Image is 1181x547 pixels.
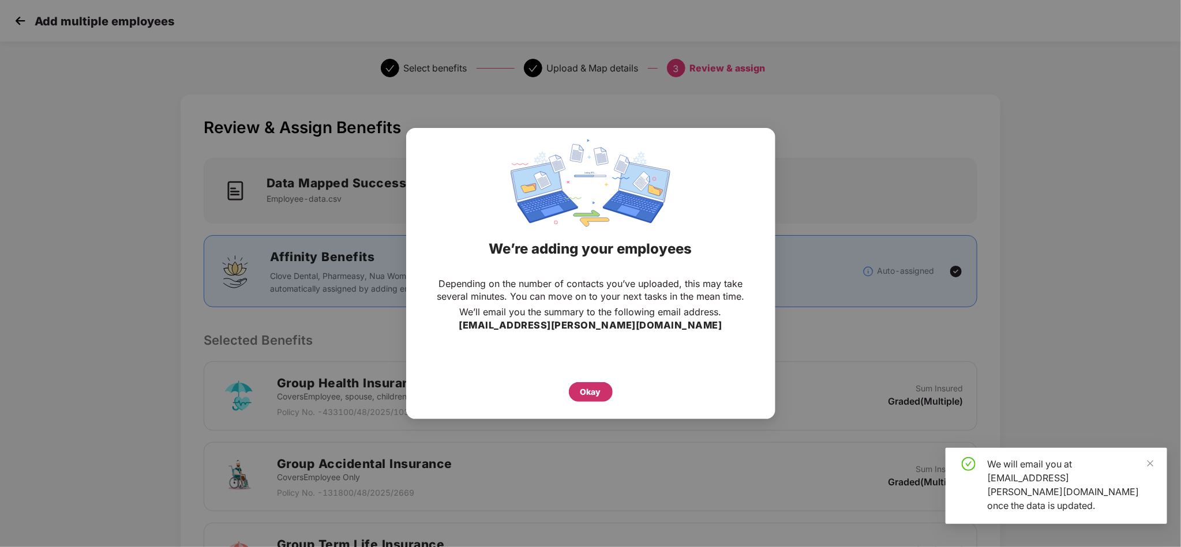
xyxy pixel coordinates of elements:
[962,457,976,471] span: check-circle
[459,318,722,333] h3: [EMAIL_ADDRESS][PERSON_NAME][DOMAIN_NAME]
[987,457,1153,512] div: We will email you at [EMAIL_ADDRESS][PERSON_NAME][DOMAIN_NAME] once the data is updated.
[460,305,722,318] p: We’ll email you the summary to the following email address.
[511,139,670,227] img: svg+xml;base64,PHN2ZyBpZD0iRGF0YV9zeW5jaW5nIiB4bWxucz0iaHR0cDovL3d3dy53My5vcmcvMjAwMC9zdmciIHdpZH...
[1146,459,1154,467] span: close
[421,227,761,271] div: We’re adding your employees
[429,277,752,303] p: Depending on the number of contacts you’ve uploaded, this may take several minutes. You can move ...
[580,386,601,398] div: Okay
